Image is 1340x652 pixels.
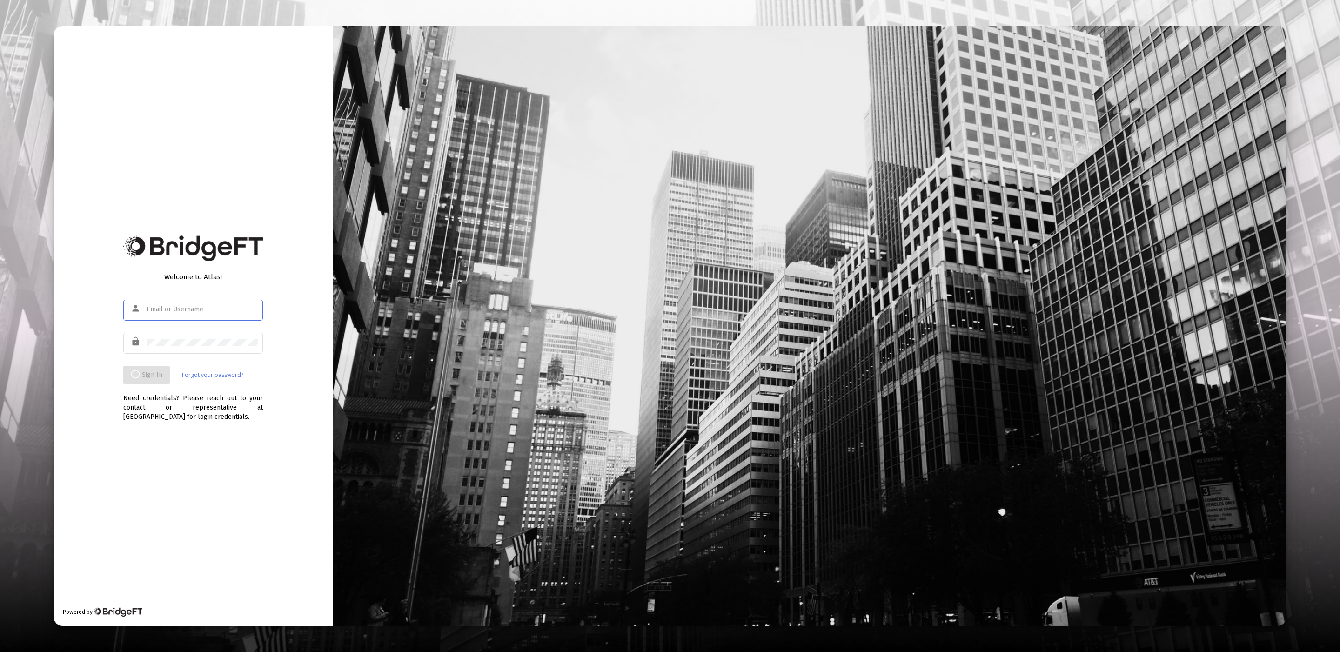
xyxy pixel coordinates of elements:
mat-icon: lock [131,336,142,347]
input: Email or Username [147,306,258,313]
span: Sign In [131,371,162,379]
div: Powered by [63,607,142,617]
div: Need credentials? Please reach out to your contact or representative at [GEOGRAPHIC_DATA] for log... [123,384,263,422]
a: Forgot your password? [182,370,243,380]
img: Bridge Financial Technology Logo [123,235,263,261]
div: Welcome to Atlas! [123,272,263,282]
button: Sign In [123,366,170,384]
img: Bridge Financial Technology Logo [94,607,142,617]
mat-icon: person [131,303,142,314]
